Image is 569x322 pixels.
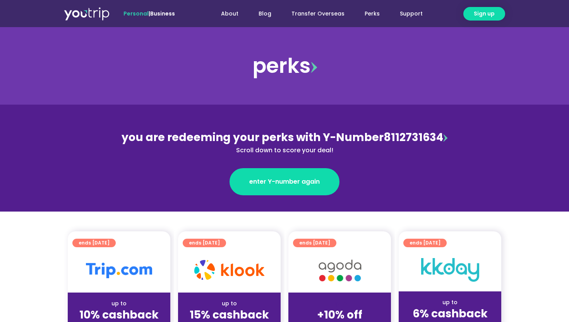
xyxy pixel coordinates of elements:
[332,300,347,307] span: up to
[230,168,339,195] a: enter Y-number again
[117,146,452,155] div: Scroll down to score your deal!
[74,300,164,308] div: up to
[184,300,274,308] div: up to
[117,129,452,155] div: 8112731634
[403,239,447,247] a: ends [DATE]
[211,7,249,21] a: About
[299,239,330,247] span: ends [DATE]
[123,10,149,17] span: Personal
[463,7,505,21] a: Sign up
[183,239,226,247] a: ends [DATE]
[249,177,320,186] span: enter Y-number again
[293,239,336,247] a: ends [DATE]
[355,7,390,21] a: Perks
[413,306,488,321] strong: 6% cashback
[123,10,175,17] span: |
[410,239,440,247] span: ends [DATE]
[474,10,495,18] span: Sign up
[249,7,281,21] a: Blog
[405,298,495,307] div: up to
[196,7,433,21] nav: Menu
[79,239,110,247] span: ends [DATE]
[150,10,175,17] a: Business
[189,239,220,247] span: ends [DATE]
[72,239,116,247] a: ends [DATE]
[390,7,433,21] a: Support
[281,7,355,21] a: Transfer Overseas
[122,130,384,145] span: you are redeeming your perks with Y-Number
